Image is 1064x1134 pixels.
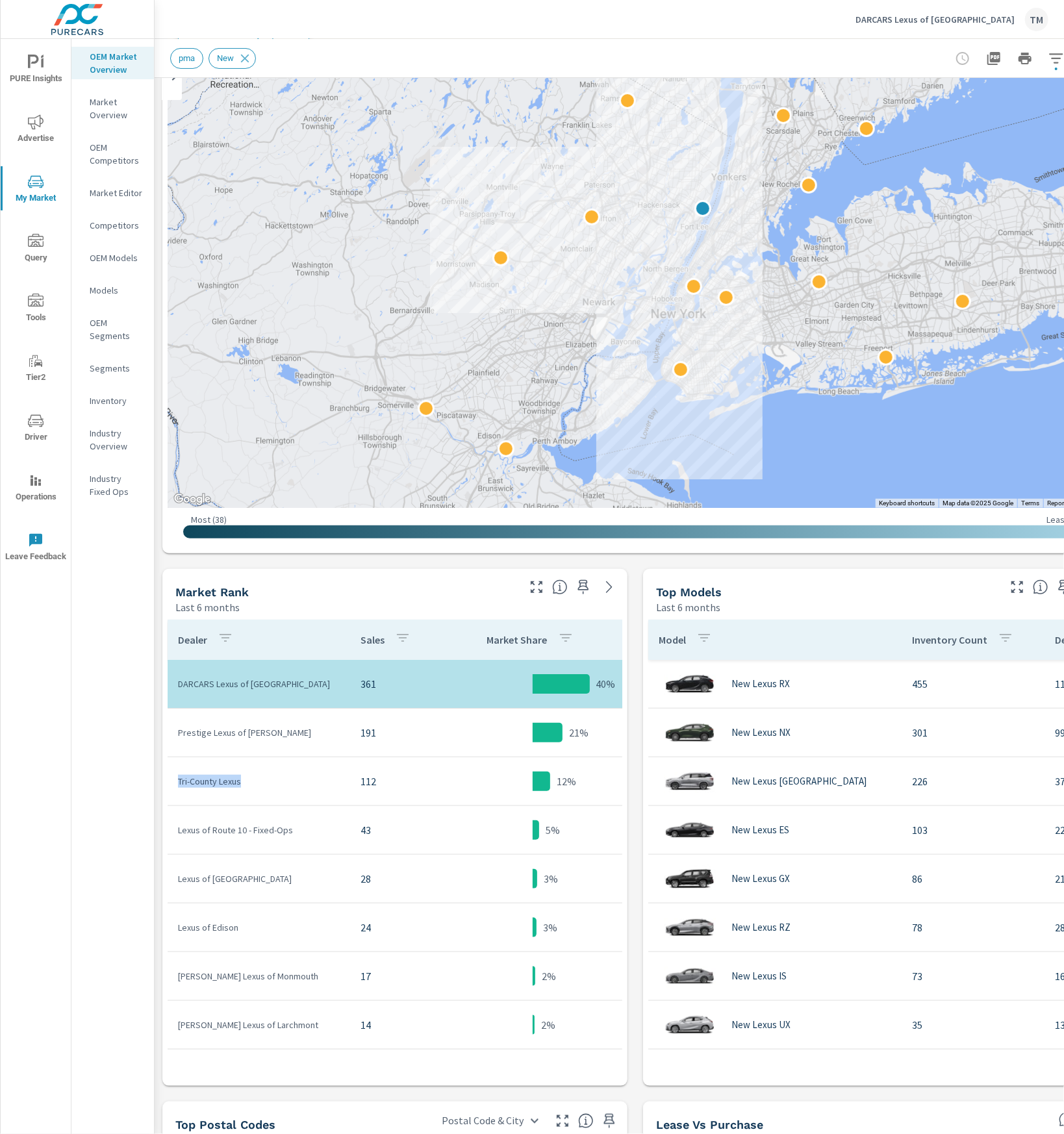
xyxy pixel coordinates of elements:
p: New Lexus RX [731,678,790,690]
p: Inventory [90,394,144,407]
p: 191 [361,725,441,740]
span: Tier2 [5,353,67,385]
p: New Lexus NX [731,727,791,738]
div: Postal Code & City [434,1109,547,1132]
p: OEM Market Overview [90,50,144,76]
p: Most ( 38 ) [191,514,227,525]
p: Lexus of Route 10 - Fixed-Ops [178,824,340,837]
p: 12% [557,774,576,789]
p: New Lexus [GEOGRAPHIC_DATA] [731,775,867,787]
p: [PERSON_NAME] Lexus of Monmouth [178,970,340,983]
p: OEM Competitors [90,141,144,167]
p: DARCARS Lexus of [GEOGRAPHIC_DATA] [178,677,340,690]
a: Open this area in Google Maps (opens a new window) [171,491,214,508]
p: 455 [912,676,1034,692]
div: Models [71,281,154,300]
button: Make Fullscreen [1007,577,1028,598]
p: 2% [541,1017,555,1033]
h5: Top Postal Codes [175,1118,275,1131]
div: Market Overview [71,92,154,125]
p: Last 6 months [656,599,720,615]
p: 24 [361,920,441,935]
p: New Lexus IS [731,970,787,982]
img: Google [171,491,214,508]
p: Competitors [90,219,144,232]
h5: Lease vs Purchase [656,1118,763,1131]
p: Models [90,284,144,297]
span: Save this to your personalized report [599,1111,620,1131]
img: glamour [664,957,716,996]
div: OEM Market Overview [71,47,154,79]
p: 14 [361,1017,441,1033]
span: Top Postal Codes shows you how you rank, in terms of sales, to other dealerships in your market. ... [578,1113,594,1129]
h5: Market Rank [175,585,249,599]
div: Inventory [71,391,154,410]
p: 2% [542,968,556,984]
span: Driver [5,413,67,445]
span: My Market [5,174,67,206]
p: Dealer [178,633,207,646]
p: 35 [912,1017,1034,1033]
p: New Lexus ES [731,824,789,836]
p: 73 [912,968,1034,984]
p: Prestige Lexus of [PERSON_NAME] [178,726,340,739]
p: Market Share [487,633,548,646]
p: Inventory Count [912,633,987,646]
div: Industry Overview [71,423,154,456]
h5: Top Models [656,585,722,599]
p: Model [659,633,686,646]
p: Lexus of [GEOGRAPHIC_DATA] [178,872,340,885]
p: Market Editor [90,186,144,199]
p: 3% [543,920,557,935]
p: Tri-County Lexus [178,775,340,788]
p: 301 [912,725,1034,740]
p: OEM Segments [90,316,144,342]
span: Query [5,234,67,266]
p: Segments [90,362,144,375]
p: 112 [361,774,441,789]
img: glamour [664,713,716,752]
p: Market Overview [90,95,144,121]
img: glamour [664,859,716,898]
button: Keyboard shortcuts [879,499,935,508]
p: 28 [361,871,441,887]
button: Print Report [1012,45,1038,71]
p: [PERSON_NAME] Lexus of Larchmont [178,1018,340,1031]
button: "Export Report to PDF" [981,45,1007,71]
p: Sales [361,633,385,646]
img: glamour [664,908,716,947]
p: 5% [546,822,560,838]
span: Operations [5,473,67,505]
div: Segments [71,359,154,378]
p: 40% [596,676,616,692]
p: New Lexus RZ [731,922,791,933]
div: OEM Segments [71,313,154,346]
img: glamour [664,1005,716,1044]
span: Map data ©2025 Google [943,499,1013,507]
span: Advertise [5,114,67,146]
span: pma [171,53,203,63]
img: glamour [664,811,716,850]
p: Industry Fixed Ops [90,472,144,498]
div: TM [1025,8,1048,31]
span: PURE Insights [5,55,67,86]
p: 361 [361,676,441,692]
span: Market Rank shows you how you rank, in terms of sales, to other dealerships in your market. “Mark... [552,579,568,595]
button: Make Fullscreen [526,577,547,598]
div: OEM Competitors [71,138,154,170]
p: 226 [912,774,1034,789]
p: Industry Overview [90,427,144,453]
p: 17 [361,968,441,984]
p: 21% [569,725,589,740]
span: New [209,53,242,63]
span: Leave Feedback [5,533,67,564]
span: Tools [5,294,67,325]
div: OEM Models [71,248,154,268]
p: 43 [361,822,441,838]
p: OEM Models [90,251,144,264]
div: New [209,48,256,69]
p: DARCARS Lexus of [GEOGRAPHIC_DATA] [855,14,1015,25]
span: Find the biggest opportunities within your model lineup nationwide. [Source: Market registration ... [1033,579,1048,595]
p: 103 [912,822,1034,838]
a: Terms (opens in new tab) [1021,499,1039,507]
